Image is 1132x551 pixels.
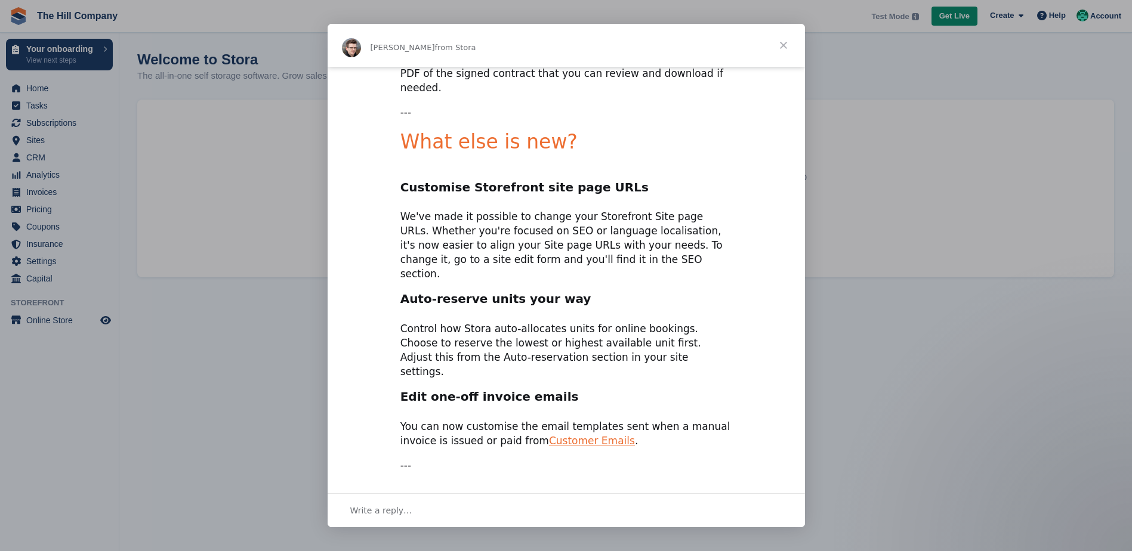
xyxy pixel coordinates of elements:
div: When a customer signs their contract, you'll now receive an automated email notification. This em... [400,39,732,95]
span: Close [762,24,805,67]
div: You can now customise the email templates sent when a manual invoice is issued or paid from . [400,420,732,448]
a: Customer Emails [549,435,635,447]
div: Open conversation and reply [328,493,805,527]
div: We've made it possible to change your Storefront Site page URLs. Whether you're focused on SEO or... [400,210,732,281]
div: --- [400,106,732,120]
div: --- [400,459,732,473]
h1: What else is new? [400,130,732,162]
span: Write a reply… [350,503,412,518]
b: Auto-reserve units your way [400,292,591,306]
span: from Stora [435,43,476,52]
img: Profile image for Steven [342,38,361,57]
h2: Customise Storefront site page URLs [400,179,732,202]
div: These updates are available [DATE] across all plans. We constantly strive to improve Stora based ... [400,483,732,540]
h2: Edit one-off invoice emails [400,389,732,411]
span: [PERSON_NAME] [371,43,435,52]
div: Control how Stora auto-allocates units for online bookings. Choose to reserve the lowest or highe... [400,322,732,379]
